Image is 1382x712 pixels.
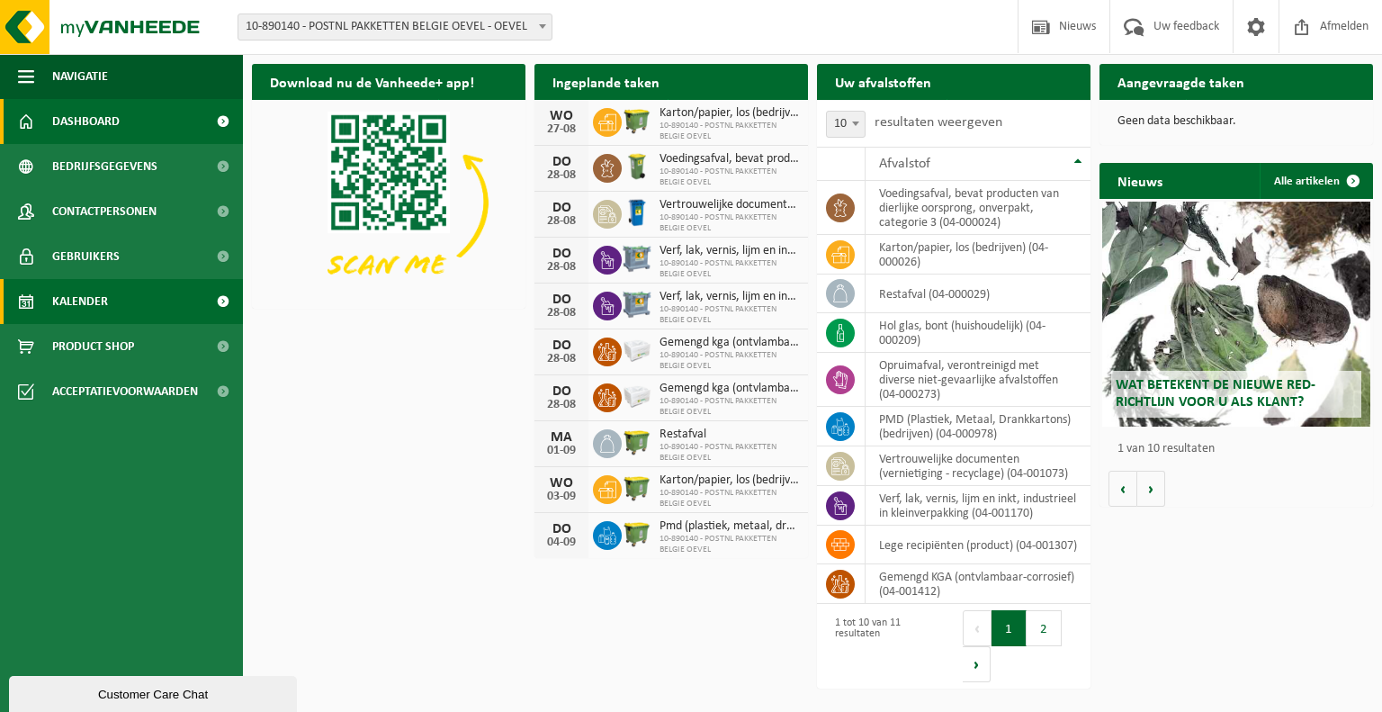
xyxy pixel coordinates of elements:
[252,64,492,99] h2: Download nu de Vanheede+ app!
[963,610,992,646] button: Previous
[622,335,652,365] img: PB-LB-0680-HPE-GY-02
[252,100,525,305] img: Download de VHEPlus App
[1137,471,1165,507] button: Volgende
[543,123,579,136] div: 27-08
[866,446,1090,486] td: vertrouwelijke documenten (vernietiging - recyclage) (04-001073)
[660,304,799,326] span: 10-890140 - POSTNL PAKKETTEN BELGIE OEVEL
[660,121,799,142] span: 10-890140 - POSTNL PAKKETTEN BELGIE OEVEL
[1108,471,1137,507] button: Vorige
[866,313,1090,353] td: hol glas, bont (huishoudelijk) (04-000209)
[660,519,799,534] span: Pmd (plastiek, metaal, drankkartons) (bedrijven)
[660,106,799,121] span: Karton/papier, los (bedrijven)
[543,201,579,215] div: DO
[660,534,799,555] span: 10-890140 - POSTNL PAKKETTEN BELGIE OEVEL
[238,14,552,40] span: 10-890140 - POSTNL PAKKETTEN BELGIE OEVEL - OEVEL
[1027,610,1062,646] button: 2
[1102,202,1370,427] a: Wat betekent de nieuwe RED-richtlijn voor u als klant?
[543,430,579,445] div: MA
[543,384,579,399] div: DO
[660,244,799,258] span: Verf, lak, vernis, lijm en inkt, industrieel in kleinverpakking
[534,64,678,99] h2: Ingeplande taken
[866,181,1090,235] td: voedingsafval, bevat producten van dierlijke oorsprong, onverpakt, categorie 3 (04-000024)
[660,212,799,234] span: 10-890140 - POSTNL PAKKETTEN BELGIE OEVEL
[866,407,1090,446] td: PMD (Plastiek, Metaal, Drankkartons) (bedrijven) (04-000978)
[866,235,1090,275] td: karton/papier, los (bedrijven) (04-000026)
[238,14,552,41] span: 10-890140 - POSTNL PAKKETTEN BELGIE OEVEL - OEVEL
[52,234,120,279] span: Gebruikers
[826,608,945,684] div: 1 tot 10 van 11 resultaten
[543,307,579,320] div: 28-08
[827,112,865,137] span: 10
[52,144,157,189] span: Bedrijfsgegevens
[660,336,799,350] span: Gemengd kga (ontvlambaar-corrosief)
[660,290,799,304] span: Verf, lak, vernis, lijm en inkt, industrieel in kleinverpakking
[1117,443,1364,455] p: 1 van 10 resultaten
[1116,378,1315,410] span: Wat betekent de nieuwe RED-richtlijn voor u als klant?
[660,198,799,212] span: Vertrouwelijke documenten (vernietiging - recyclage)
[660,473,799,488] span: Karton/papier, los (bedrijven)
[660,167,799,188] span: 10-890140 - POSTNL PAKKETTEN BELGIE OEVEL
[543,399,579,411] div: 28-08
[622,381,652,411] img: PB-LB-0680-HPE-GY-02
[817,64,949,99] h2: Uw afvalstoffen
[992,610,1027,646] button: 1
[660,350,799,372] span: 10-890140 - POSTNL PAKKETTEN BELGIE OEVEL
[543,536,579,549] div: 04-09
[660,488,799,509] span: 10-890140 - POSTNL PAKKETTEN BELGIE OEVEL
[1099,163,1180,198] h2: Nieuws
[622,243,652,274] img: PB-AP-0800-MET-02-01
[866,564,1090,604] td: gemengd KGA (ontvlambaar-corrosief) (04-001412)
[543,155,579,169] div: DO
[1260,163,1371,199] a: Alle artikelen
[543,445,579,457] div: 01-09
[543,261,579,274] div: 28-08
[52,369,198,414] span: Acceptatievoorwaarden
[52,324,134,369] span: Product Shop
[543,476,579,491] div: WO
[866,353,1090,407] td: opruimafval, verontreinigd met diverse niet-gevaarlijke afvalstoffen (04-000273)
[1099,64,1262,99] h2: Aangevraagde taken
[660,152,799,167] span: Voedingsafval, bevat producten van dierlijke oorsprong, onverpakt, categorie 3
[826,111,866,138] span: 10
[622,473,652,503] img: WB-1100-HPE-GN-51
[543,522,579,536] div: DO
[622,197,652,228] img: WB-0240-HPE-BE-09
[543,293,579,307] div: DO
[543,491,579,503] div: 03-09
[543,109,579,123] div: WO
[543,338,579,353] div: DO
[52,279,108,324] span: Kalender
[622,105,652,136] img: WB-1100-HPE-GN-51
[622,427,652,457] img: WB-1100-HPE-GN-51
[543,247,579,261] div: DO
[622,518,652,549] img: WB-1100-HPE-GN-51
[52,189,157,234] span: Contactpersonen
[660,396,799,418] span: 10-890140 - POSTNL PAKKETTEN BELGIE OEVEL
[543,215,579,228] div: 28-08
[622,151,652,182] img: WB-0140-HPE-GN-50
[879,157,930,171] span: Afvalstof
[866,526,1090,564] td: lege recipiënten (product) (04-001307)
[660,258,799,280] span: 10-890140 - POSTNL PAKKETTEN BELGIE OEVEL
[866,486,1090,526] td: verf, lak, vernis, lijm en inkt, industrieel in kleinverpakking (04-001170)
[660,428,799,442] span: Restafval
[875,115,1002,130] label: resultaten weergeven
[543,353,579,365] div: 28-08
[622,289,652,320] img: PB-AP-0800-MET-02-01
[543,169,579,182] div: 28-08
[963,646,991,682] button: Next
[660,442,799,464] span: 10-890140 - POSTNL PAKKETTEN BELGIE OEVEL
[52,99,120,144] span: Dashboard
[866,275,1090,313] td: restafval (04-000029)
[1117,115,1355,128] p: Geen data beschikbaar.
[52,54,108,99] span: Navigatie
[9,672,301,712] iframe: chat widget
[660,382,799,396] span: Gemengd kga (ontvlambaar-corrosief)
